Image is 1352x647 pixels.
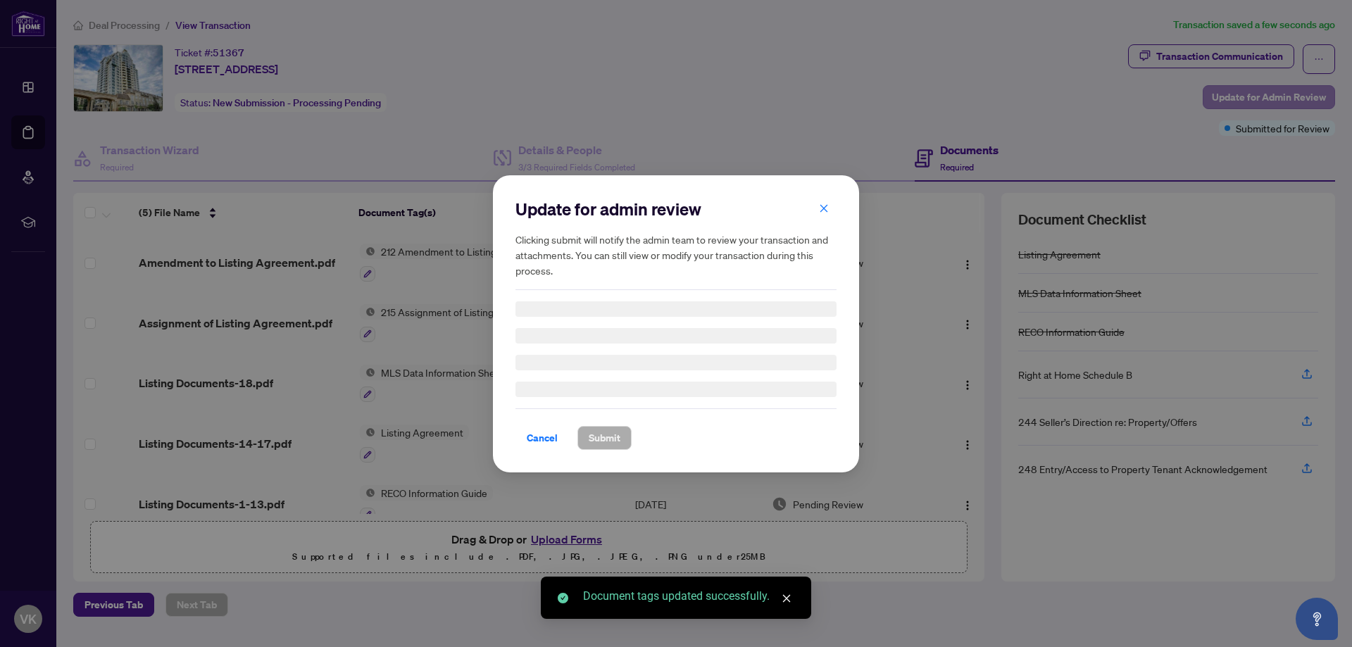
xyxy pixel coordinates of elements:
[782,593,791,603] span: close
[577,426,632,450] button: Submit
[779,591,794,606] a: Close
[515,232,837,278] h5: Clicking submit will notify the admin team to review your transaction and attachments. You can st...
[515,426,569,450] button: Cancel
[819,203,829,213] span: close
[558,593,568,603] span: check-circle
[515,198,837,220] h2: Update for admin review
[527,427,558,449] span: Cancel
[1296,598,1338,640] button: Open asap
[583,588,794,605] div: Document tags updated successfully.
